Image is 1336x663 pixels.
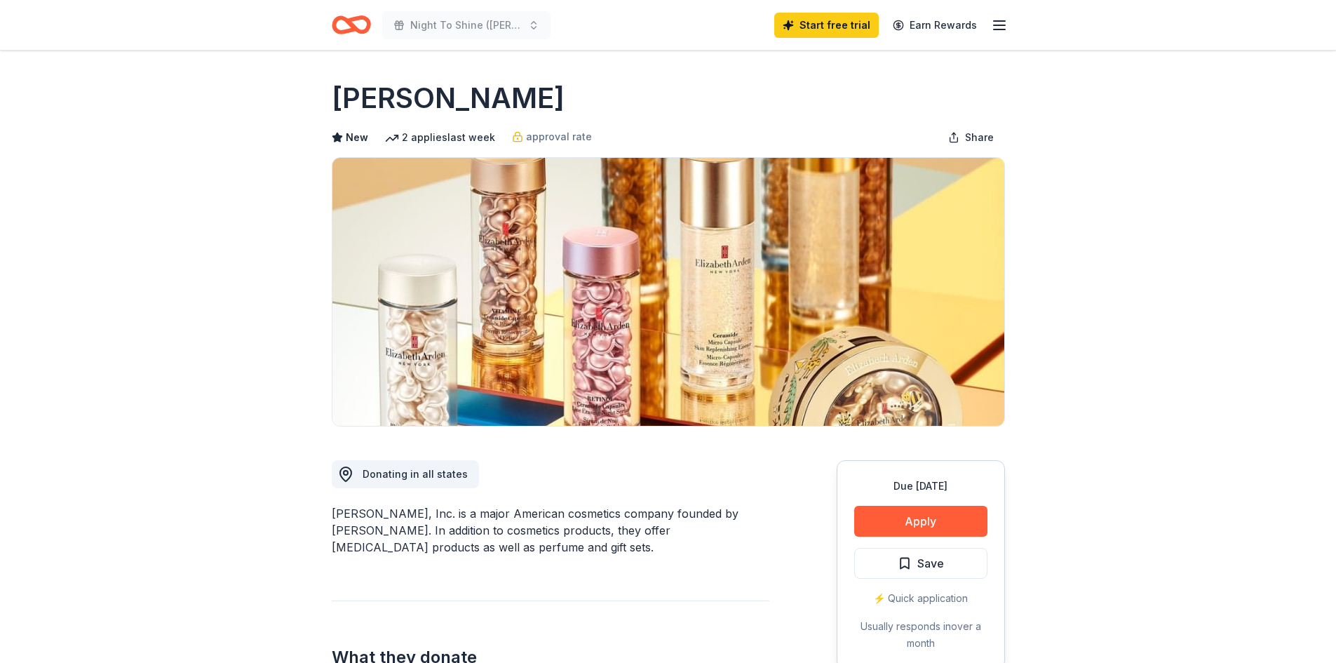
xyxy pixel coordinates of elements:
a: Earn Rewards [884,13,985,38]
button: Apply [854,506,987,537]
div: Usually responds in over a month [854,618,987,652]
div: [PERSON_NAME], Inc. is a major American cosmetics company founded by [PERSON_NAME]. In addition t... [332,505,769,556]
span: New [346,129,368,146]
span: approval rate [526,128,592,145]
h1: [PERSON_NAME] [332,79,565,118]
button: Share [937,123,1005,152]
a: Home [332,8,371,41]
button: Night To Shine ([PERSON_NAME] Foundation) [382,11,551,39]
span: Share [965,129,994,146]
span: Donating in all states [363,468,468,480]
div: Due [DATE] [854,478,987,495]
a: approval rate [512,128,592,145]
span: Night To Shine ([PERSON_NAME] Foundation) [410,17,522,34]
div: ⚡️ Quick application [854,590,987,607]
img: Image for Elizabeth Arden [332,158,1004,426]
button: Save [854,548,987,579]
div: 2 applies last week [385,129,495,146]
span: Save [917,554,944,572]
a: Start free trial [774,13,879,38]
